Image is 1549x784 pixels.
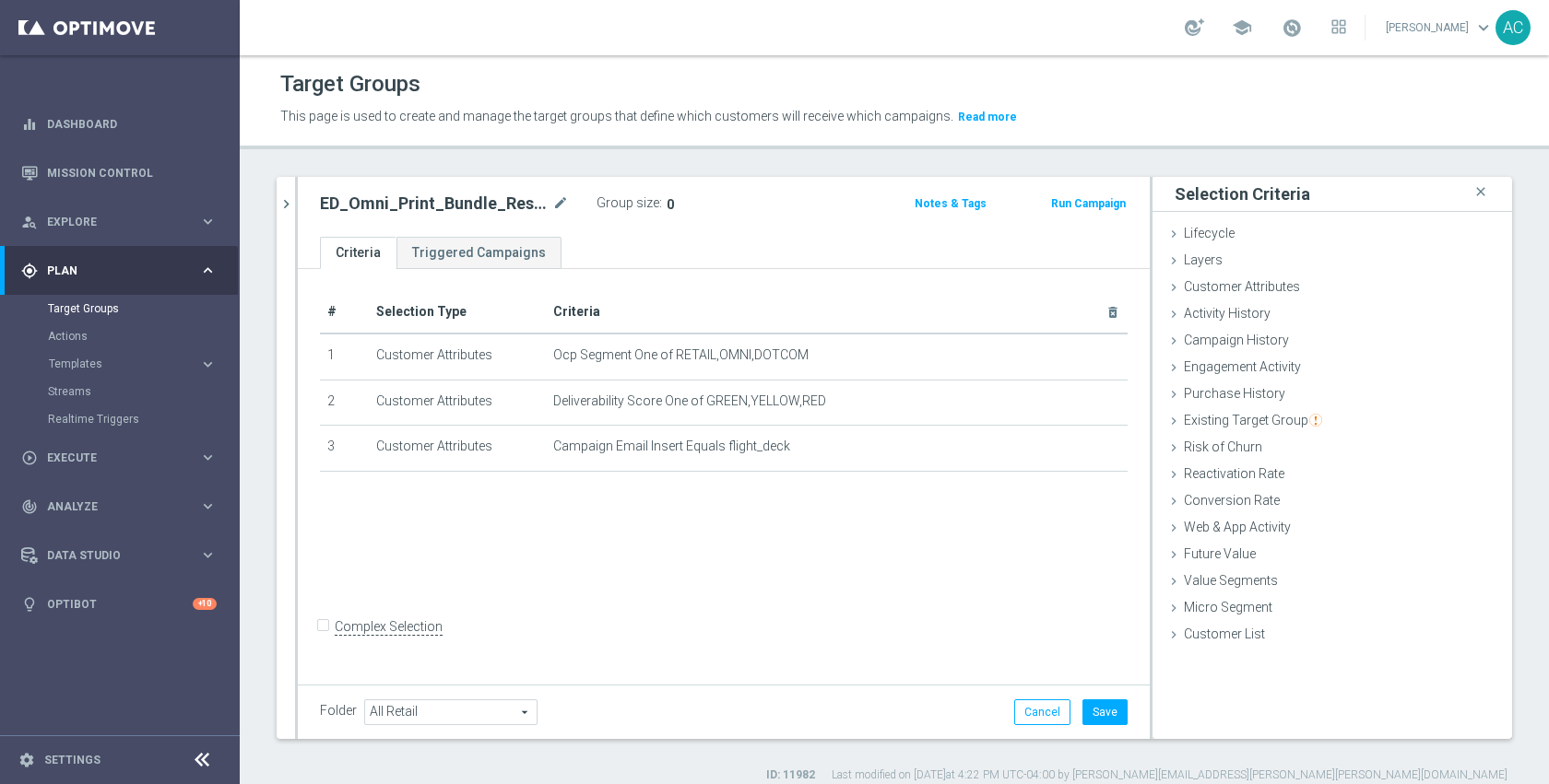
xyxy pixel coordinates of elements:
[766,767,815,783] label: ID: 11982
[20,597,218,612] button: lightbulb Optibot +10
[320,333,369,380] td: 1
[1184,252,1223,267] span: Layers
[21,148,217,197] div: Mission Control
[49,358,199,369] div: Templates
[553,393,826,409] span: Deliverability Score One of GREEN,YELLOW,RED
[49,358,181,369] span: Templates
[1184,306,1271,321] span: Activity History
[21,116,38,133] i: equalizer
[1175,183,1310,205] h3: Selection Criteria
[320,237,396,269] a: Criteria
[48,295,238,322] div: Target Groups
[280,109,953,123] span: This page is used to create and manage the target groups that define which customers will receive...
[21,99,217,148] div: Dashboard
[48,322,238,350] div: Actions
[21,263,199,279] div: Plan
[1184,520,1291,534] span: Web & App Activity
[47,265,199,276] span: Plan
[553,347,809,363] span: Ocp Segment One of RETAIL,OMNI,DOTCOM
[48,357,218,371] button: Templates keyboard_arrow_right
[21,498,199,515] div: Analyze
[48,405,238,433] div: Realtime Triggers
[21,450,199,466] div: Execute
[48,329,192,344] a: Actions
[667,197,674,212] span: 0
[48,384,192,399] a: Streams
[20,499,218,514] button: track_changes Analyze keyboard_arrow_right
[193,598,217,610] div: +10
[1184,386,1285,401] span: Purchase History
[1184,493,1280,508] span: Conversion Rate
[47,579,193,628] a: Optibot
[1184,226,1235,240] span: Lifecycle
[1049,193,1128,214] button: Run Campaign
[320,380,369,426] td: 2
[18,752,35,768] i: settings
[1184,333,1289,347] span: Campaign History
[21,214,38,230] i: person_search
[396,237,562,269] a: Triggered Campaigns
[1184,546,1256,561] span: Future Value
[47,501,199,512] span: Analyze
[553,439,790,454] span: Campaign Email Insert Equals flight_deck
[199,497,217,515] i: keyboard_arrow_right
[659,195,662,211] label: :
[277,177,295,231] button: chevron_right
[552,193,569,215] i: mode_edit
[280,71,420,98] h1: Target Groups
[1184,359,1301,374] span: Engagement Activity
[20,166,218,181] button: Mission Control
[199,213,217,230] i: keyboard_arrow_right
[1184,413,1322,427] span: Existing Target Group
[320,193,549,215] h2: ED_Omni_Print_Bundle_Restaurant
[1496,10,1531,45] div: AC
[48,378,238,405] div: Streams
[1232,18,1252,38] span: school
[1473,18,1494,38] span: keyboard_arrow_down
[335,618,443,636] label: Complex Selection
[20,117,218,132] button: equalizer Dashboard
[47,99,217,148] a: Dashboard
[21,498,38,515] i: track_changes
[1184,279,1300,294] span: Customer Attributes
[20,451,218,465] button: play_circle_outline Execute keyboard_arrow_right
[320,291,369,333] th: #
[20,548,218,563] button: Data Studio keyboard_arrow_right
[1184,439,1262,454] span: Risk of Churn
[1184,626,1265,641] span: Customer List
[320,426,369,472] td: 3
[832,767,1508,783] label: Last modified on [DATE] at 4:22 PM UTC-04:00 by [PERSON_NAME][EMAIL_ADDRESS][PERSON_NAME][PERSON_...
[597,195,659,211] label: Group size
[320,703,357,719] label: Folder
[369,333,547,380] td: Customer Attributes
[199,546,217,564] i: keyboard_arrow_right
[199,356,217,373] i: keyboard_arrow_right
[1184,466,1284,481] span: Reactivation Rate
[20,263,218,278] button: gps_fixed Plan keyboard_arrow_right
[1472,180,1490,205] i: close
[47,148,217,197] a: Mission Control
[369,426,547,472] td: Customer Attributes
[21,579,217,628] div: Optibot
[369,380,547,426] td: Customer Attributes
[553,304,600,319] span: Criteria
[21,450,38,466] i: play_circle_outline
[1184,600,1272,614] span: Micro Segment
[21,214,199,230] div: Explore
[1014,699,1070,725] button: Cancel
[369,291,547,333] th: Selection Type
[44,755,101,766] a: Settings
[956,107,1019,127] button: Read more
[47,216,199,228] span: Explore
[21,263,38,279] i: gps_fixed
[21,547,199,564] div: Data Studio
[1384,14,1496,41] a: [PERSON_NAME]keyboard_arrow_down
[20,215,218,229] button: person_search Explore keyboard_arrow_right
